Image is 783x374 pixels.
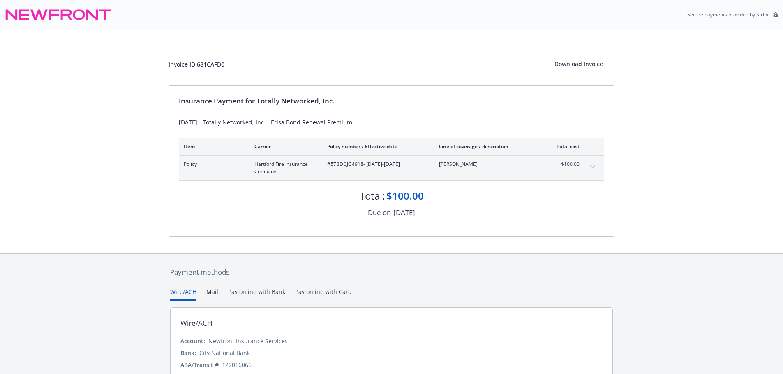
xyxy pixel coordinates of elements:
div: Policy number / Effective date [327,143,426,150]
span: #57BDDJG4918 - [DATE]-[DATE] [327,161,426,168]
div: Total: [360,189,385,203]
div: Invoice ID: 681CAFD0 [169,60,224,69]
button: Mail [206,287,218,301]
span: $100.00 [549,161,580,168]
div: Newfront Insurance Services [208,337,288,345]
div: Total cost [549,143,580,150]
button: Download Invoice [543,56,614,72]
button: expand content [586,161,599,174]
p: Secure payments provided by Stripe [687,11,770,18]
div: Wire/ACH [180,318,212,328]
div: [DATE] - Totally Networked, Inc. - Erisa Bond Renewal Premium [179,118,604,126]
div: 122016066 [222,360,252,369]
div: Item [184,143,241,150]
div: Payment methods [170,267,613,278]
div: City National Bank [199,349,250,357]
div: Bank: [180,349,196,357]
button: Pay online with Card [295,287,352,301]
div: Carrier [254,143,314,150]
span: Hartford Fire Insurance Company [254,161,314,175]
div: $100.00 [386,189,424,203]
div: Due on [368,207,391,218]
div: PolicyHartford Fire Insurance Company#57BDDJG4918- [DATE]-[DATE][PERSON_NAME]$100.00expand content [179,156,604,180]
span: [PERSON_NAME] [439,161,536,168]
button: Pay online with Bank [228,287,285,301]
span: Policy [184,161,241,168]
div: Insurance Payment for Totally Networked, Inc. [179,96,604,106]
div: [DATE] [393,207,415,218]
div: Line of coverage / description [439,143,536,150]
div: ABA/Transit # [180,360,219,369]
div: Account: [180,337,205,345]
button: Wire/ACH [170,287,196,301]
